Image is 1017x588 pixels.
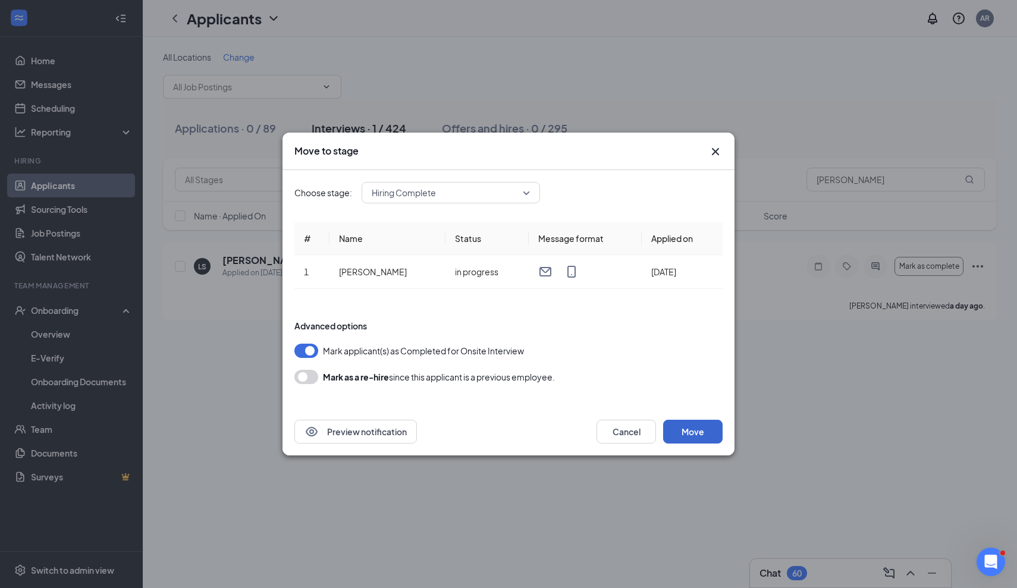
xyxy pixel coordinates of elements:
button: Move [663,420,723,444]
div: Advanced options [294,320,723,332]
td: in progress [445,255,529,289]
th: Name [329,222,445,255]
button: Cancel [597,420,656,444]
svg: Eye [305,425,319,439]
svg: MobileSms [564,265,579,279]
svg: Email [538,265,553,279]
th: # [294,222,329,255]
b: Mark as a re-hire [323,372,389,382]
div: since this applicant is a previous employee. [323,370,555,384]
h3: Move to stage [294,144,359,158]
button: Close [708,144,723,159]
button: EyePreview notification [294,420,417,444]
span: 1 [304,266,309,277]
svg: Cross [708,144,723,159]
iframe: Intercom live chat [977,548,1005,576]
th: Applied on [642,222,723,255]
span: Mark applicant(s) as Completed for Onsite Interview [323,344,524,358]
span: Choose stage: [294,186,352,199]
td: [PERSON_NAME] [329,255,445,289]
td: [DATE] [642,255,723,289]
th: Message format [529,222,642,255]
span: Hiring Complete [372,184,436,202]
th: Status [445,222,529,255]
